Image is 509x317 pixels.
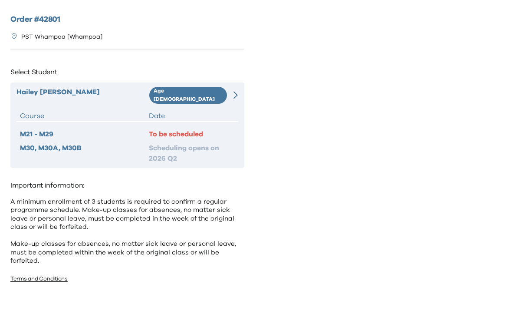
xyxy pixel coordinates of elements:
[20,111,149,121] div: Course
[10,276,68,282] a: Terms and Conditions
[16,87,149,104] div: Hailey [PERSON_NAME]
[149,111,235,121] div: Date
[149,143,235,164] div: Scheduling opens on 2026 Q2
[149,129,235,139] div: To be scheduled
[20,143,149,164] div: M30, M30A, M30B
[21,33,102,42] p: PST Whampoa [Whampoa]
[10,178,244,192] p: Important information:
[10,65,244,79] p: Select Student
[10,14,244,26] h2: Order # 42801
[10,198,244,265] p: A minimum enrollment of 3 students is required to confirm a regular programme schedule. Make-up c...
[149,87,227,104] div: Age [DEMOGRAPHIC_DATA]
[20,129,149,139] div: M21 - M29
